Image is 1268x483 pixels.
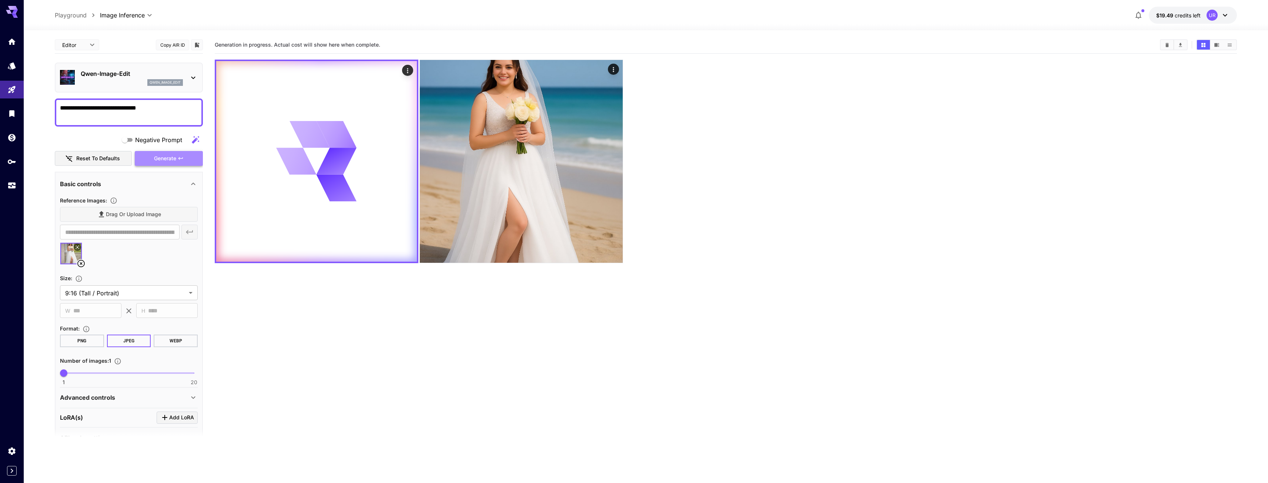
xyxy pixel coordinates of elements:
span: Format : [60,325,80,332]
button: Upload a reference image to guide the result. This is needed for Image-to-Image or Inpainting. Su... [107,197,120,204]
span: Image Inference [100,11,145,20]
a: Playground [55,11,87,20]
button: Reset to defaults [55,151,132,166]
button: WEBP [154,335,198,347]
p: qwen_image_edit [150,80,181,85]
button: Expand sidebar [7,466,17,476]
span: Editor [62,41,85,49]
div: Playground [7,85,16,94]
span: 20 [191,379,197,386]
div: Qwen-Image-Editqwen_image_edit [60,66,198,89]
p: Advanced controls [60,393,115,402]
div: Library [7,109,16,118]
button: PNG [60,335,104,347]
div: Clear ImagesDownload All [1160,39,1188,50]
button: Show images in video view [1210,40,1223,50]
div: API Keys [7,157,16,166]
span: 1 [63,379,65,386]
button: Show images in grid view [1197,40,1210,50]
nav: breadcrumb [55,11,100,20]
div: Settings [7,446,16,456]
span: Generation in progress. Actual cost will show here when complete. [215,41,380,48]
div: Actions [402,65,413,76]
span: 9:16 (Tall / Portrait) [65,289,186,298]
div: UR [1207,10,1218,21]
span: W [65,306,70,315]
button: Adjust the dimensions of the generated image by specifying its width and height in pixels, or sel... [72,275,86,282]
div: $19.48733 [1156,11,1201,19]
button: Clear Images [1161,40,1174,50]
div: Models [7,61,16,70]
span: Add LoRA [169,413,194,422]
div: Wallet [7,133,16,142]
div: Basic controls [60,175,198,193]
button: $19.48733UR [1149,7,1237,24]
button: Click to add LoRA [157,412,198,424]
p: Qwen-Image-Edit [81,69,183,78]
button: Add to library [194,40,200,49]
button: JPEG [107,335,151,347]
span: credits left [1175,12,1201,19]
p: LoRA(s) [60,413,83,422]
button: Copy AIR ID [156,40,189,50]
p: Basic controls [60,180,101,188]
button: Specify how many images to generate in a single request. Each image generation will be charged se... [111,358,124,365]
div: Actions [608,64,619,75]
span: Negative Prompt [135,135,182,144]
span: Size : [60,275,72,281]
span: Generate [154,154,176,163]
button: Choose the file format for the output image. [80,325,93,333]
img: 2Q== [420,60,623,263]
span: H [141,306,145,315]
div: Usage [7,181,16,190]
button: Generate [135,151,203,166]
div: Home [7,37,16,46]
span: $19.49 [1156,12,1175,19]
span: Number of images : 1 [60,358,111,364]
div: Show images in grid viewShow images in video viewShow images in list view [1196,39,1237,50]
span: Reference Images : [60,197,107,204]
div: Advanced controls [60,389,198,406]
button: Download All [1174,40,1187,50]
button: Show images in list view [1223,40,1236,50]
